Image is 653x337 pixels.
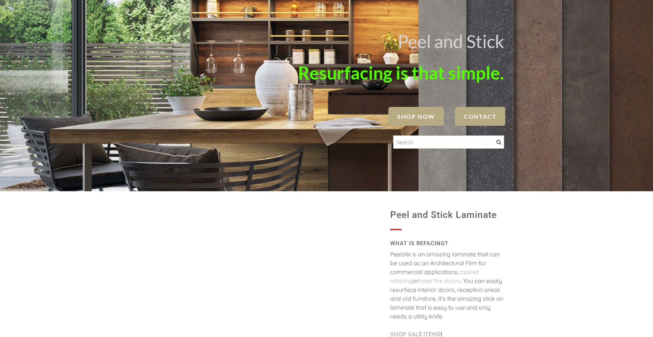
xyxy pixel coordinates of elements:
a: cabinet refacing [390,268,479,284]
h2: WHAT IS REFACING? [390,237,504,250]
a: SHOP NOW [388,107,444,126]
a: Contact [455,107,505,126]
span: Search [496,140,501,145]
input: Search [393,135,504,149]
font: Peel and Stick ​ [398,31,504,52]
h1: Peel and Stick Laminate [390,206,504,224]
font: Resurfacing is that simple. [298,62,504,83]
a: hotel fire doors [419,277,461,284]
